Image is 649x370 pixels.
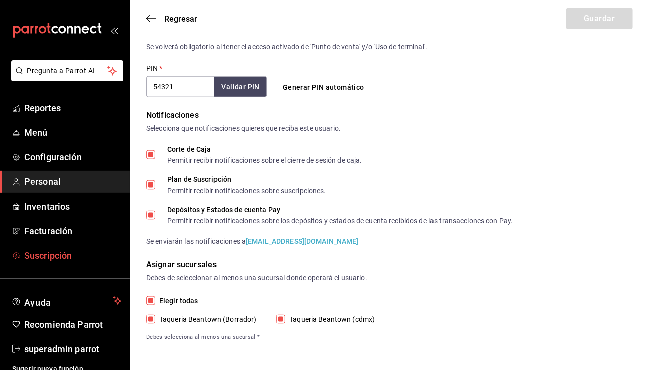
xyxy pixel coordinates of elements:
[155,296,198,306] span: Elegir todas
[24,318,122,331] span: Recomienda Parrot
[146,76,214,97] input: 3 a 6 dígitos
[24,175,122,189] span: Personal
[167,217,513,224] div: Permitir recibir notificaciones sobre los depósitos y estados de cuenta recibidos de las transacc...
[167,157,362,164] div: Permitir recibir notificaciones sobre el cierre de sesión de caja.
[110,26,118,34] button: open_drawer_menu
[167,206,513,213] div: Depósitos y Estados de cuenta Pay
[167,176,326,183] div: Plan de Suscripción
[27,66,108,76] span: Pregunta a Parrot AI
[146,14,197,24] button: Regresar
[146,259,633,271] div: Asignar sucursales
[146,123,633,134] div: Selecciona que notificaciones quieres que reciba este usuario.
[285,314,375,325] span: Taqueria Beantown (cdmx)
[246,237,359,245] strong: [EMAIL_ADDRESS][DOMAIN_NAME]
[167,146,362,153] div: Corte de Caja
[24,101,122,115] span: Reportes
[24,224,122,238] span: Facturación
[146,236,633,247] div: Se enviarán las notificaciones a
[167,187,326,194] div: Permitir recibir notificaciones sobre suscripciones.
[24,200,122,213] span: Inventarios
[11,60,123,81] button: Pregunta a Parrot AI
[146,42,633,52] div: Se volverá obligatorio al tener el acceso activado de 'Punto de venta' y/o 'Uso de terminal'.
[24,126,122,139] span: Menú
[24,150,122,164] span: Configuración
[146,333,633,342] span: Debes selecciona al menos una sucursal *
[155,314,257,325] span: Taqueria Beantown (Borrador)
[279,78,368,97] button: Generar PIN automático
[214,77,267,97] button: Validar PIN
[146,273,633,283] div: Debes de seleccionar al menos una sucursal donde operará el usuario.
[146,65,163,72] label: PIN
[24,249,122,262] span: Suscripción
[164,14,197,24] span: Regresar
[24,342,122,356] span: superadmin parrot
[24,295,109,307] span: Ayuda
[146,109,633,121] div: Notificaciones
[7,73,123,83] a: Pregunta a Parrot AI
